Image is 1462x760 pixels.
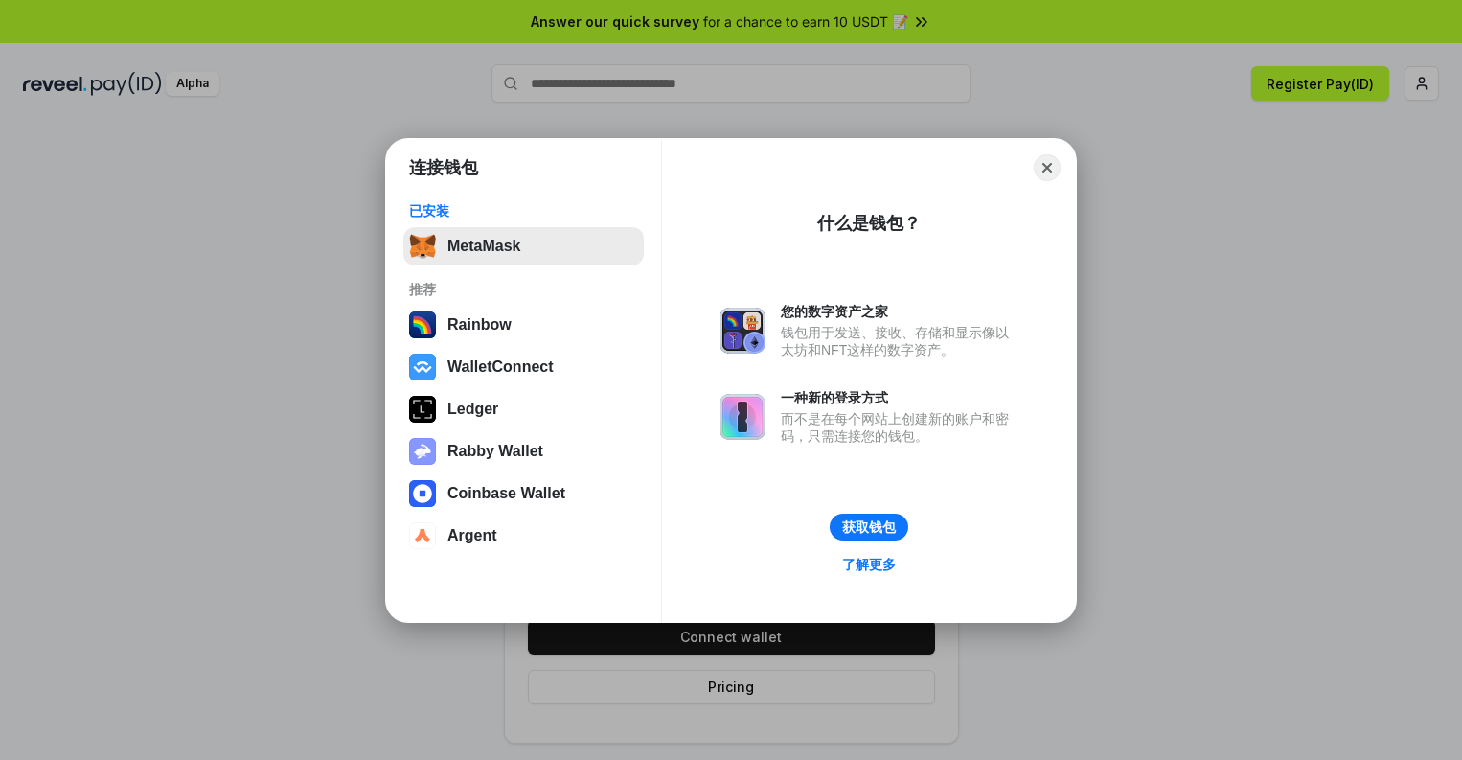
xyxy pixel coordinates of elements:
div: WalletConnect [447,358,554,376]
button: Ledger [403,390,644,428]
div: Rabby Wallet [447,443,543,460]
div: 了解更多 [842,556,896,573]
img: svg+xml,%3Csvg%20width%3D%2228%22%20height%3D%2228%22%20viewBox%3D%220%200%2028%2028%22%20fill%3D... [409,480,436,507]
div: 而不是在每个网站上创建新的账户和密码，只需连接您的钱包。 [781,410,1018,445]
img: svg+xml,%3Csvg%20xmlns%3D%22http%3A%2F%2Fwww.w3.org%2F2000%2Fsvg%22%20width%3D%2228%22%20height%3... [409,396,436,423]
div: Argent [447,527,497,544]
h1: 连接钱包 [409,156,478,179]
div: 钱包用于发送、接收、存储和显示像以太坊和NFT这样的数字资产。 [781,324,1018,358]
div: 已安装 [409,202,638,219]
img: svg+xml,%3Csvg%20width%3D%22120%22%20height%3D%22120%22%20viewBox%3D%220%200%20120%20120%22%20fil... [409,311,436,338]
div: MetaMask [447,238,520,255]
img: svg+xml,%3Csvg%20fill%3D%22none%22%20height%3D%2233%22%20viewBox%3D%220%200%2035%2033%22%20width%... [409,233,436,260]
div: 获取钱包 [842,518,896,536]
div: Ledger [447,401,498,418]
a: 了解更多 [831,552,907,577]
button: Close [1034,154,1061,181]
button: MetaMask [403,227,644,265]
div: Coinbase Wallet [447,485,565,502]
div: 您的数字资产之家 [781,303,1018,320]
img: svg+xml,%3Csvg%20xmlns%3D%22http%3A%2F%2Fwww.w3.org%2F2000%2Fsvg%22%20fill%3D%22none%22%20viewBox... [409,438,436,465]
button: 获取钱包 [830,514,908,541]
img: svg+xml,%3Csvg%20xmlns%3D%22http%3A%2F%2Fwww.w3.org%2F2000%2Fsvg%22%20fill%3D%22none%22%20viewBox... [720,394,765,440]
button: Rainbow [403,306,644,344]
button: Argent [403,517,644,555]
button: WalletConnect [403,348,644,386]
button: Rabby Wallet [403,432,644,471]
div: Rainbow [447,316,512,334]
div: 推荐 [409,281,638,298]
img: svg+xml,%3Csvg%20width%3D%2228%22%20height%3D%2228%22%20viewBox%3D%220%200%2028%2028%22%20fill%3D... [409,354,436,380]
img: svg+xml,%3Csvg%20width%3D%2228%22%20height%3D%2228%22%20viewBox%3D%220%200%2028%2028%22%20fill%3D... [409,522,436,549]
div: 一种新的登录方式 [781,389,1018,406]
button: Coinbase Wallet [403,474,644,513]
img: svg+xml,%3Csvg%20xmlns%3D%22http%3A%2F%2Fwww.w3.org%2F2000%2Fsvg%22%20fill%3D%22none%22%20viewBox... [720,308,765,354]
div: 什么是钱包？ [817,212,921,235]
